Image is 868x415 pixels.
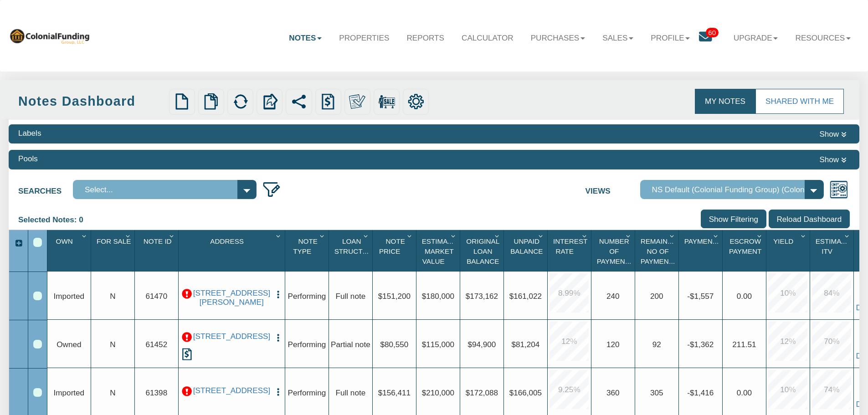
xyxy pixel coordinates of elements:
span: Yield [773,237,793,245]
div: Sort None [181,233,285,268]
a: 1609 Cruft St., Indianapolis, IN, 46203 [193,332,270,341]
div: Loan Structure Sort None [331,233,372,268]
img: 569736 [9,27,90,44]
div: Column Menu [492,230,503,241]
div: 74.0 [812,370,851,409]
div: 10.0 [768,273,807,313]
div: Sort None [137,233,178,268]
div: Sort None [550,233,591,268]
button: Press to open the note menu [273,386,283,397]
div: Sort None [769,233,810,268]
span: 61398 [146,388,168,397]
img: cell-menu.png [273,290,283,299]
span: Performing [288,340,326,349]
span: Unpaid Balance [510,237,543,255]
div: Select All [33,238,42,246]
a: Notes [280,25,330,51]
a: Sales [594,25,642,51]
span: 211.51 [732,340,756,349]
span: $173,162 [466,292,498,301]
button: Press to open the note menu [273,332,283,343]
span: 0.00 [737,388,752,397]
span: $80,550 [380,340,408,349]
span: Full note [336,388,366,397]
div: Column Menu [317,230,328,241]
div: Remaining No Of Payments Sort None [637,233,678,268]
a: Reports [398,25,453,51]
div: Sort None [725,233,766,268]
div: 12.0 [768,322,807,361]
div: Row 1, Row Selection Checkbox [33,292,42,300]
span: Estimated Market Value [422,237,461,265]
div: Selected Notes: 0 [18,210,90,230]
span: 360 [606,388,620,397]
div: Notes Dashboard [18,92,166,111]
span: Performing [288,388,326,397]
div: Row 3, Row Selection Checkbox [33,388,42,397]
div: Sort None [288,233,329,268]
span: Note Type [293,237,318,255]
span: Escrow Payment [729,237,761,255]
div: Own Sort None [50,233,91,268]
img: cell-menu.png [273,333,283,343]
div: 70.0 [812,322,851,361]
span: 61470 [146,292,168,301]
span: 92 [652,340,661,349]
div: Sort None [681,233,722,268]
div: Yield Sort None [769,233,810,268]
img: history.png [320,93,336,110]
span: $94,900 [467,340,496,349]
label: Searches [18,180,73,197]
div: Sort None [93,233,134,268]
div: Column Menu [123,230,134,241]
div: Column Menu [580,230,590,241]
span: 60 [706,28,719,37]
span: Interest Rate [553,237,587,255]
span: $156,411 [378,388,411,397]
div: Unpaid Balance Sort None [506,233,547,268]
button: Show [816,153,850,166]
div: Sort None [50,233,91,268]
div: Sort None [331,233,372,268]
div: Column Menu [405,230,415,241]
div: 8.99 [550,273,589,313]
img: make_own.png [349,93,365,110]
div: Column Menu [623,230,634,241]
span: N [110,388,115,397]
div: Column Menu [798,230,809,241]
div: Sort None [506,233,547,268]
div: Sort None [812,233,853,268]
span: Partial note [331,340,370,349]
div: Pools [18,153,38,164]
div: Note Price Sort None [375,233,416,268]
img: for_sale.png [378,93,395,110]
span: Full note [336,292,366,301]
div: Original Loan Balance Sort None [462,233,503,268]
button: Press to open the note menu [273,288,283,299]
span: 120 [606,340,620,349]
span: 61452 [146,340,168,349]
span: 200 [650,292,663,301]
img: edit_filter_icon.png [262,180,281,199]
div: Sort None [419,233,460,268]
img: history.png [181,348,193,360]
span: 240 [606,292,620,301]
div: Column Menu [273,230,284,241]
div: Column Menu [711,230,721,241]
a: 5130 Ridgeton Dr, Houston, TX, 77053 [193,386,270,395]
a: Purchases [522,25,594,51]
div: Estimated Market Value Sort None [419,233,460,268]
img: export.svg [262,93,278,110]
div: 12.0 [550,322,589,361]
div: Column Menu [167,230,177,241]
img: cell-menu.png [273,387,283,397]
div: Row 2, Row Selection Checkbox [33,340,42,348]
input: Reload Dashboard [769,210,850,229]
div: Column Menu [536,230,546,241]
span: N [110,340,115,349]
span: Loan Structure [334,237,377,255]
span: Own [56,237,73,245]
div: Note Type Sort None [288,233,329,268]
span: $151,200 [378,292,411,301]
label: Views [586,180,640,197]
